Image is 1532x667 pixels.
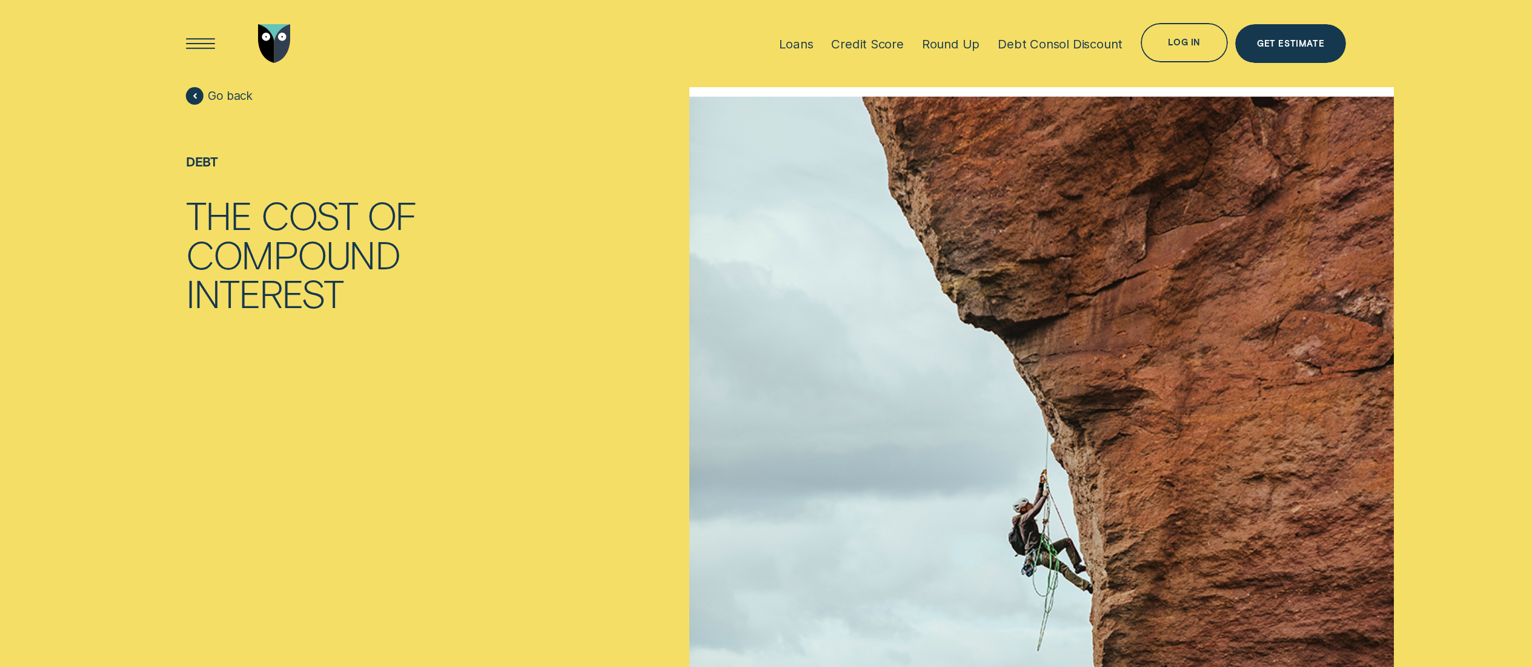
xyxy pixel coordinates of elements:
[261,195,357,234] div: Cost
[922,36,980,51] div: Round Up
[186,273,343,312] div: Interest
[998,36,1122,51] div: Debt Consol Discount
[367,195,416,234] div: of
[779,36,813,51] div: Loans
[186,154,416,169] div: Debt
[186,87,253,105] a: Go back
[258,24,291,64] img: Wisr
[186,234,400,274] div: Compound
[181,24,221,64] button: Open Menu
[1235,24,1346,64] a: Get Estimate
[186,195,251,234] div: The
[831,36,904,51] div: Credit Score
[186,195,416,312] h1: The Cost of Compound Interest
[1141,23,1228,62] button: Log in
[208,88,253,103] span: Go back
